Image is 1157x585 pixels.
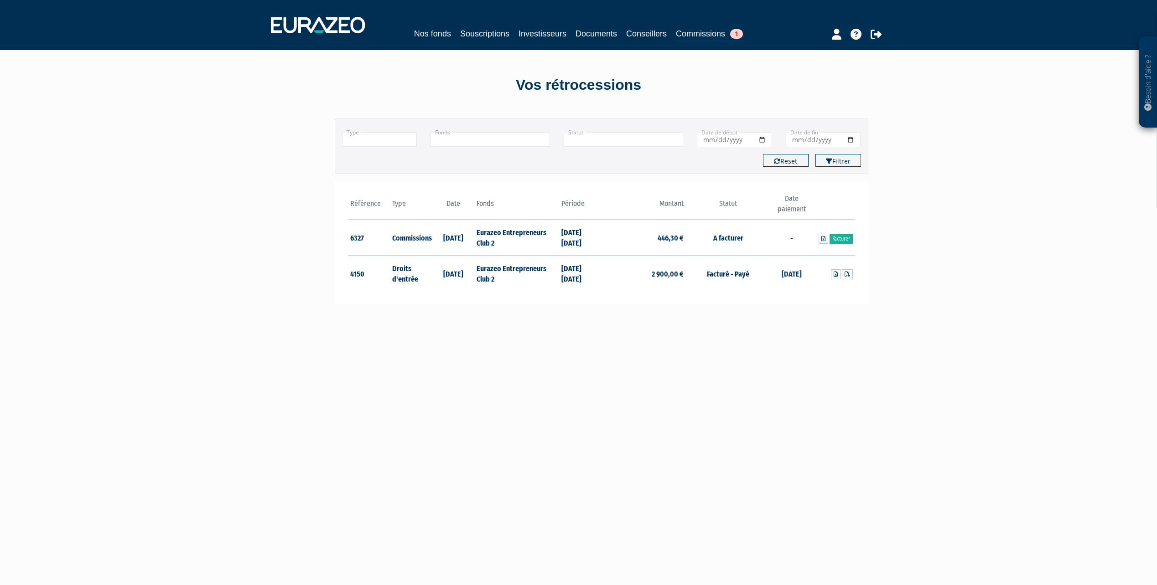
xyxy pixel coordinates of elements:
[686,256,770,291] td: Facturé - Payé
[830,234,853,244] a: Facturer
[602,256,686,291] td: 2 900,00 €
[319,75,839,96] div: Vos rétrocessions
[348,256,390,291] td: 4150
[414,27,451,40] a: Nos fonds
[474,194,559,220] th: Fonds
[559,194,602,220] th: Période
[460,27,509,40] a: Souscriptions
[676,27,743,41] a: Commissions1
[576,27,617,40] a: Documents
[348,194,390,220] th: Référence
[770,256,813,291] td: [DATE]
[348,220,390,256] td: 6327
[474,220,559,256] td: Eurazeo Entrepreneurs Club 2
[559,256,602,291] td: [DATE] [DATE]
[626,27,667,40] a: Conseillers
[686,220,770,256] td: A facturer
[432,194,475,220] th: Date
[730,29,743,39] span: 1
[390,194,432,220] th: Type
[1143,41,1153,123] p: Besoin d'aide ?
[559,220,602,256] td: [DATE] [DATE]
[770,220,813,256] td: -
[815,154,861,167] button: Filtrer
[602,194,686,220] th: Montant
[686,194,770,220] th: Statut
[271,17,365,33] img: 1732889491-logotype_eurazeo_blanc_rvb.png
[390,220,432,256] td: Commissions
[519,27,566,40] a: Investisseurs
[432,220,475,256] td: [DATE]
[432,256,475,291] td: [DATE]
[390,256,432,291] td: Droits d'entrée
[763,154,809,167] button: Reset
[770,194,813,220] th: Date paiement
[474,256,559,291] td: Eurazeo Entrepreneurs Club 2
[602,220,686,256] td: 446,30 €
